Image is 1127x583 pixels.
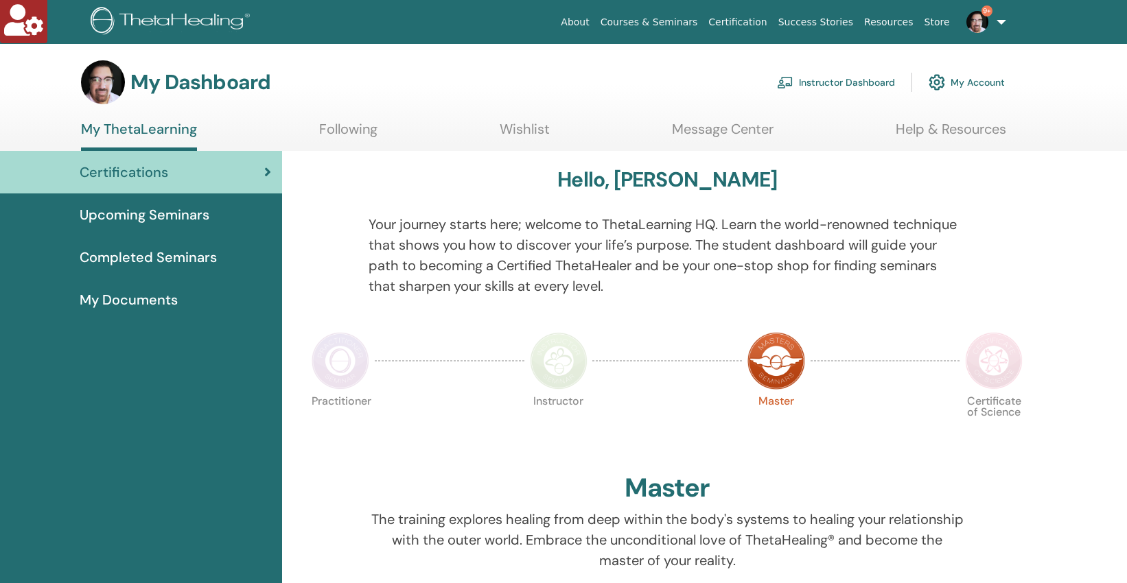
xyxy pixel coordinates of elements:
[555,10,594,35] a: About
[312,332,369,390] img: Practitioner
[530,396,588,453] p: Instructor
[130,70,270,95] h3: My Dashboard
[929,67,1005,97] a: My Account
[896,121,1006,147] a: Help & Resources
[91,7,255,38] img: logo.png
[777,76,793,88] img: chalkboard-teacher.svg
[369,509,966,571] p: The training explores healing from deep within the body's systems to healing your relationship wi...
[625,473,710,504] h2: Master
[747,396,805,453] p: Master
[80,247,217,267] span: Completed Seminars
[777,67,895,97] a: Instructor Dashboard
[929,71,945,94] img: cog.svg
[966,11,988,33] img: default.jpg
[80,162,168,182] span: Certifications
[773,10,859,35] a: Success Stories
[595,10,704,35] a: Courses & Seminars
[80,204,209,225] span: Upcoming Seminars
[81,121,197,151] a: My ThetaLearning
[369,214,966,296] p: Your journey starts here; welcome to ThetaLearning HQ. Learn the world-renowned technique that sh...
[919,10,955,35] a: Store
[500,121,550,147] a: Wishlist
[859,10,919,35] a: Resources
[981,5,992,16] span: 9+
[80,289,178,310] span: My Documents
[747,332,805,390] img: Master
[965,396,1023,453] p: Certificate of Science
[557,167,777,192] h3: Hello, [PERSON_NAME]
[530,332,588,390] img: Instructor
[81,60,125,104] img: default.jpg
[965,332,1023,390] img: Certificate of Science
[312,396,369,453] p: Practitioner
[672,121,774,147] a: Message Center
[319,121,377,147] a: Following
[703,10,772,35] a: Certification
